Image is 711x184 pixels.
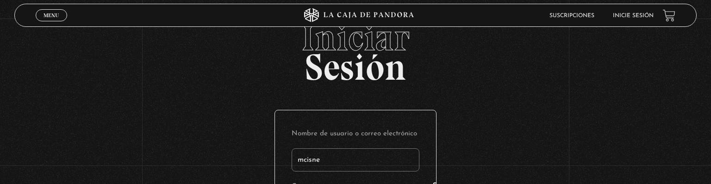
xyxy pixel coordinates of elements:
[292,127,419,141] label: Nombre de usuario o correo electrónico
[549,13,594,19] a: Suscripciones
[14,19,697,56] span: Iniciar
[663,9,675,21] a: View your shopping cart
[41,20,62,27] span: Cerrar
[44,13,59,18] span: Menu
[14,19,697,78] h2: Sesión
[613,13,654,19] a: Inicie sesión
